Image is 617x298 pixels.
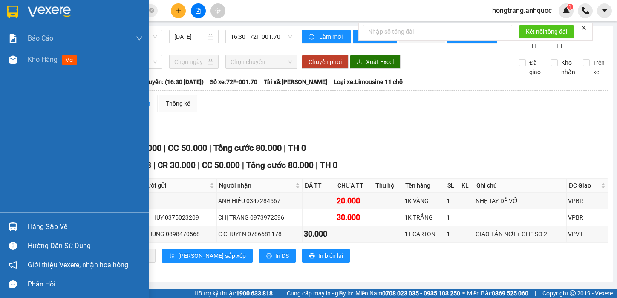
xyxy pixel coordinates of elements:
span: Làm mới [319,32,344,41]
button: caret-down [597,3,612,18]
span: Chuyến: (16:30 [DATE]) [141,77,204,87]
img: warehouse-icon [9,222,17,231]
th: Tên hàng [403,179,445,193]
div: 1 [447,213,458,222]
img: phone-icon [582,7,589,14]
strong: 0369 525 060 [492,290,528,297]
span: Trên xe [590,58,608,77]
span: CR 30.000 [158,160,196,170]
button: Kết nối tổng đài [519,25,574,38]
span: message [9,280,17,288]
div: GIAO TẬN NƠI + GHẾ SỐ 2 [476,229,565,239]
div: NHẸ TAY-DỄ VỠ [476,196,565,205]
div: 30.000 [304,228,334,240]
span: Báo cáo [28,33,53,43]
span: Miền Nam [355,289,460,298]
sup: 1 [567,4,573,10]
div: 30.000 [337,211,372,223]
span: Đã giao [526,58,545,77]
span: close-circle [149,8,154,13]
span: close-circle [149,7,154,15]
th: SL [445,179,459,193]
div: VPBR [568,213,606,222]
button: plus [171,3,186,18]
span: download [357,59,363,66]
div: 1K VÀNG [404,196,444,205]
th: ĐÃ TT [303,179,335,193]
span: sort-ascending [169,253,175,260]
span: sync [308,34,316,41]
input: Chọn ngày [174,57,206,67]
span: hongtrang.anhquoc [485,5,559,16]
span: [PERSON_NAME] sắp xếp [178,251,246,260]
span: file-add [195,8,201,14]
span: mới [62,55,77,65]
span: plus [176,8,182,14]
span: ⚪️ [462,292,465,295]
span: Kho nhận [558,58,579,77]
div: C CHUYỀN 0786681178 [218,229,301,239]
span: TH 0 [288,143,306,153]
div: ANH HUY 0375023209 [138,213,215,222]
div: 1 [447,196,458,205]
button: file-add [191,3,206,18]
span: Tài xế: [PERSON_NAME] [264,77,327,87]
span: Tổng cước 80.000 [213,143,282,153]
span: down [136,35,143,42]
img: solution-icon [9,34,17,43]
button: printerIn phơi [353,30,397,43]
span: CC 50.000 [202,160,240,170]
span: printer [266,253,272,260]
span: aim [215,8,221,14]
span: Loại xe: Limousine 11 chỗ [334,77,403,87]
button: printerIn biên lai [302,249,350,263]
span: | [535,289,536,298]
div: Hướng dẫn sử dụng [28,240,143,252]
span: | [198,160,200,170]
div: VPVT [568,229,606,239]
input: Nhập số tổng đài [363,25,512,38]
img: logo-vxr [7,6,18,18]
span: printer [309,253,315,260]
img: icon-new-feature [562,7,570,14]
th: CHƯA TT [335,179,373,193]
div: 1T CARTON [404,229,444,239]
strong: 1900 633 818 [236,290,273,297]
span: | [164,143,166,153]
input: 11/09/2025 [174,32,206,41]
button: printerIn DS [259,249,296,263]
span: Tổng cước 80.000 [246,160,314,170]
span: notification [9,261,17,269]
div: ANH HIẾU 0347284567 [218,196,301,205]
span: Số xe: 72F-001.70 [210,77,257,87]
span: Giới thiệu Vexere, nhận hoa hồng [28,260,128,270]
div: CHỊ TRANG 0973972596 [218,213,301,222]
span: Hỗ trợ kỹ thuật: [194,289,273,298]
div: Phản hồi [28,278,143,291]
span: 16:30 - 72F-001.70 [231,30,292,43]
button: aim [210,3,225,18]
div: C NHUNG 0898470568 [138,229,215,239]
span: Miền Bắc [467,289,528,298]
span: Người nhận [219,181,294,190]
div: VPBR [568,196,606,205]
span: CC 50.000 [168,143,207,153]
span: Người gửi [139,181,208,190]
th: Thu hộ [373,179,403,193]
span: | [209,143,211,153]
button: downloadXuất Excel [350,55,401,69]
span: caret-down [601,7,608,14]
span: In biên lai [318,251,343,260]
button: sort-ascending[PERSON_NAME] sắp xếp [162,249,253,263]
span: In DS [275,251,289,260]
div: 20.000 [337,195,372,207]
div: 1 [447,229,458,239]
span: Kết nối tổng đài [526,27,567,36]
span: Xuất Excel [366,57,394,67]
span: Cung cấp máy in - giấy in: [287,289,353,298]
th: Ghi chú [474,179,567,193]
span: | [153,160,156,170]
div: Hàng sắp về [28,220,143,233]
span: 1 [568,4,571,10]
span: | [284,143,286,153]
